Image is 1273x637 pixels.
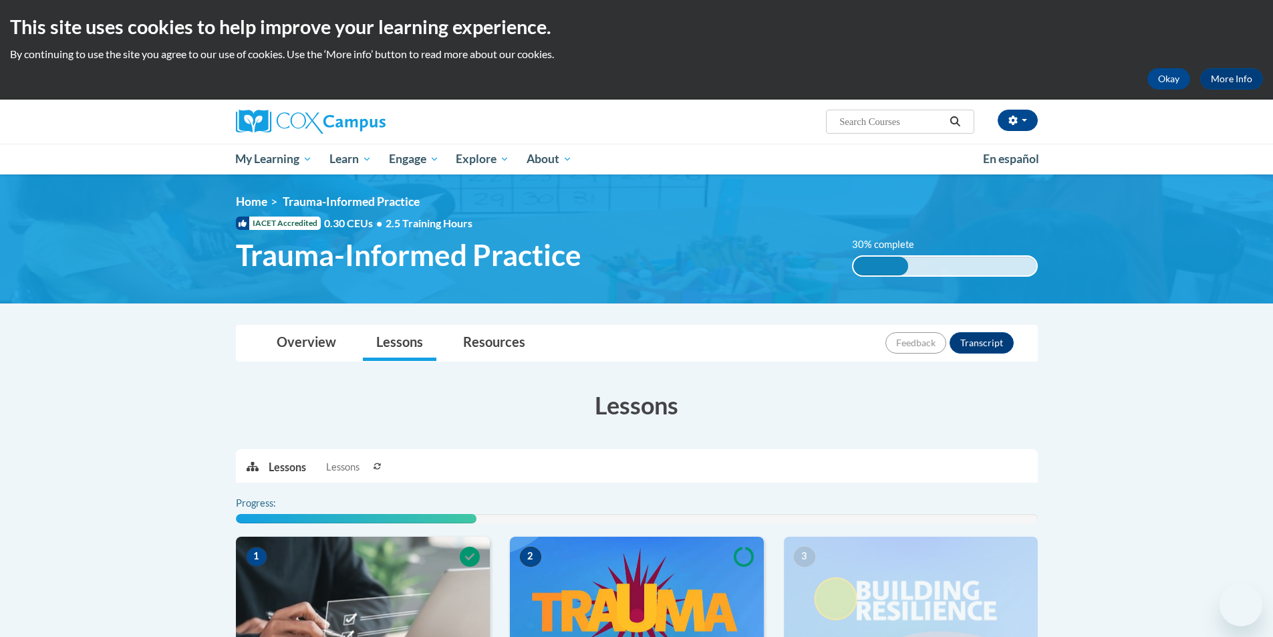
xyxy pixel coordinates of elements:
span: En español [983,152,1039,166]
p: Lessons [269,460,306,475]
span: Trauma-Informed Practice [283,195,420,209]
button: Search [945,114,965,130]
h3: Lessons [236,388,1038,422]
span: Lessons [326,460,360,475]
a: Resources [450,326,539,361]
iframe: Button to launch messaging window [1220,584,1262,626]
span: IACET Accredited [236,217,321,230]
span: 0.30 CEUs [324,216,386,231]
a: Lessons [363,326,436,361]
div: 30% complete [853,257,908,275]
a: Cox Campus [236,110,490,134]
h2: This site uses cookies to help improve your learning experience. [10,13,1263,40]
input: Search Courses [838,114,945,130]
a: Engage [380,144,448,174]
a: Home [236,195,267,209]
a: En español [974,145,1048,173]
label: 30% complete [852,237,929,252]
span: Engage [389,151,439,167]
span: About [527,151,572,167]
a: Overview [263,326,349,361]
span: 2.5 Training Hours [386,217,472,229]
button: Transcript [950,332,1014,354]
span: My Learning [235,151,312,167]
img: Cox Campus [236,110,386,134]
a: More Info [1200,68,1263,90]
label: Progress: [236,496,313,511]
span: 1 [246,547,267,567]
button: Feedback [885,332,946,354]
button: Okay [1147,68,1190,90]
a: My Learning [227,144,321,174]
span: Trauma-Informed Practice [236,237,581,273]
p: By continuing to use the site you agree to our use of cookies. Use the ‘More info’ button to read... [10,47,1263,61]
a: About [518,144,581,174]
span: 3 [794,547,815,567]
a: Learn [321,144,380,174]
span: Learn [329,151,372,167]
button: Account Settings [998,110,1038,131]
span: • [376,217,382,229]
span: Explore [456,151,509,167]
span: 2 [520,547,541,567]
a: Explore [447,144,518,174]
div: Main menu [216,144,1058,174]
